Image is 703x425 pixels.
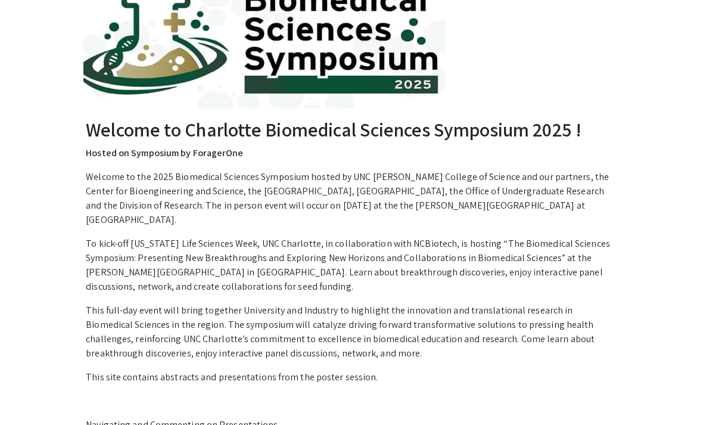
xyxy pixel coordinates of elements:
p: Welcome to the 2025 Biomedical Sciences Symposium hosted by UNC [PERSON_NAME] College of Science ... [86,170,617,227]
iframe: Chat [9,371,51,416]
p: Hosted on Symposium by ForagerOne [86,146,617,160]
p: This full-day event will bring together University and Industry to highlight the innovation and t... [86,303,617,361]
h2: Welcome to Charlotte Biomedical Sciences Symposium 2025 ! [86,118,617,141]
p: This site contains abstracts and presentations from the poster session. [86,370,617,384]
p: To kick-off [US_STATE] Life Sciences Week, UNC Charlotte, in collaboration with NCBiotech, is hos... [86,237,617,294]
